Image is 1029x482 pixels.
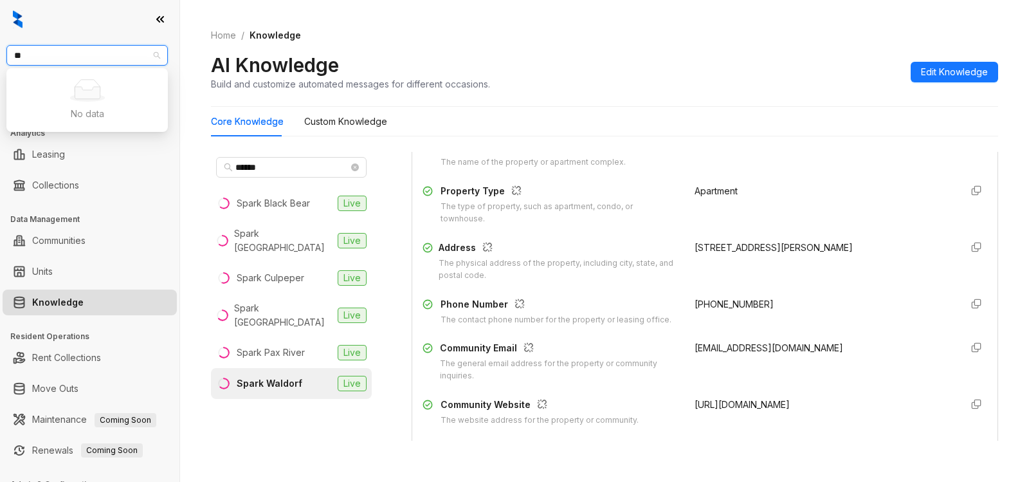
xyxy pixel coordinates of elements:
a: Collections [32,172,79,198]
li: / [241,28,244,42]
button: Edit Knowledge [911,62,998,82]
div: The type of property, such as apartment, condo, or townhouse. [441,201,679,225]
li: Rent Collections [3,345,177,371]
div: No data [22,107,152,121]
div: Address [439,241,679,257]
span: Live [338,233,367,248]
div: Spark Black Bear [237,196,310,210]
div: Community Website [441,398,639,414]
span: Live [338,270,367,286]
li: Collections [3,172,177,198]
li: Maintenance [3,407,177,432]
li: Communities [3,228,177,254]
span: Coming Soon [95,413,156,427]
span: Live [338,196,367,211]
span: Live [338,308,367,323]
div: Custom Knowledge [304,115,387,129]
div: The general email address for the property or community inquiries. [440,358,679,382]
div: The website address for the property or community. [441,414,639,427]
li: Renewals [3,438,177,463]
div: [STREET_ADDRESS][PERSON_NAME] [695,241,951,255]
h3: Data Management [10,214,179,225]
h3: Analytics [10,127,179,139]
a: Units [32,259,53,284]
div: Spark [GEOGRAPHIC_DATA] [234,227,332,255]
span: Apartment [695,185,738,196]
a: Home [208,28,239,42]
img: logo [13,10,23,28]
span: Live [338,376,367,391]
a: Knowledge [32,290,84,315]
div: Build and customize automated messages for different occasions. [211,77,490,91]
span: [PHONE_NUMBER] [695,299,774,310]
a: RenewalsComing Soon [32,438,143,463]
a: Move Outs [32,376,78,402]
a: Rent Collections [32,345,101,371]
h2: AI Knowledge [211,53,339,77]
a: Communities [32,228,86,254]
div: The name of the property or apartment complex. [441,156,626,169]
div: Property Type [441,184,679,201]
li: Units [3,259,177,284]
div: Spark Waldorf [237,376,302,391]
div: Spark Pax River [237,346,305,360]
li: Move Outs [3,376,177,402]
div: The physical address of the property, including city, state, and postal code. [439,257,679,282]
div: Spark Culpeper [237,271,304,285]
a: Leasing [32,142,65,167]
li: Knowledge [3,290,177,315]
span: Live [338,345,367,360]
span: close-circle [351,163,359,171]
span: Knowledge [250,30,301,41]
div: The contact phone number for the property or leasing office. [441,314,671,326]
span: [URL][DOMAIN_NAME] [695,399,790,410]
h3: Resident Operations [10,331,179,342]
div: Phone Number [441,297,671,314]
li: Leads [3,86,177,112]
div: Spark [GEOGRAPHIC_DATA] [234,301,332,329]
div: Community Email [440,341,679,358]
li: Leasing [3,142,177,167]
span: search [224,163,233,172]
span: [EMAIL_ADDRESS][DOMAIN_NAME] [695,342,843,353]
span: Edit Knowledge [921,65,988,79]
span: Coming Soon [81,443,143,458]
div: Core Knowledge [211,115,284,129]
